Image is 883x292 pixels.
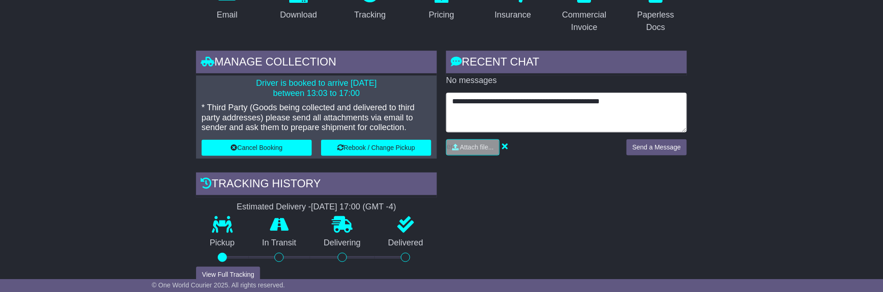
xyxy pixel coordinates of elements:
div: Manage collection [196,51,437,76]
div: Tracking [354,9,386,21]
span: © One World Courier 2025. All rights reserved. [152,281,285,289]
p: * Third Party (Goods being collected and delivered to third party addresses) please send all atta... [202,103,431,133]
div: Insurance [495,9,531,21]
div: Pricing [429,9,454,21]
div: Paperless Docs [631,9,681,34]
div: Download [280,9,317,21]
p: Pickup [196,238,249,248]
p: Delivering [310,238,375,248]
button: View Full Tracking [196,267,260,283]
div: Email [217,9,238,21]
div: RECENT CHAT [446,51,687,76]
button: Cancel Booking [202,140,312,156]
p: Driver is booked to arrive [DATE] between 13:03 to 17:00 [202,78,431,98]
div: Tracking history [196,173,437,197]
div: Commercial Invoice [559,9,609,34]
button: Rebook / Change Pickup [321,140,431,156]
p: Delivered [375,238,437,248]
p: No messages [446,76,687,86]
div: [DATE] 17:00 (GMT -4) [311,202,396,212]
p: In Transit [249,238,310,248]
button: Send a Message [626,139,687,155]
div: Estimated Delivery - [196,202,437,212]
